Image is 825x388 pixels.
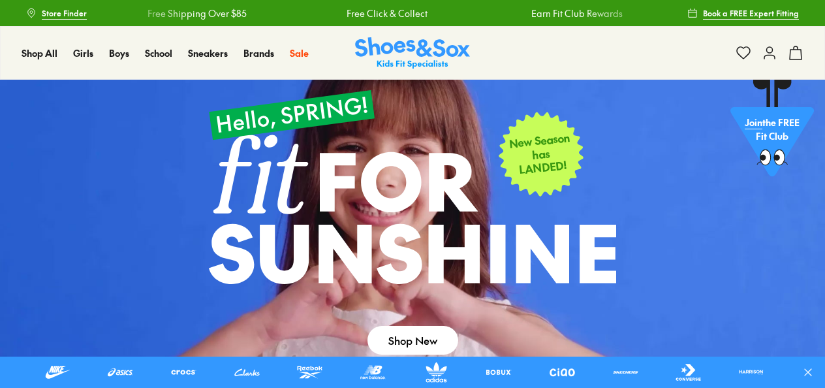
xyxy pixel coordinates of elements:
[42,7,87,19] span: Store Finder
[347,7,428,20] a: Free Click & Collect
[73,46,93,59] span: Girls
[188,46,228,59] span: Sneakers
[109,46,129,60] a: Boys
[355,37,470,69] a: Shoes & Sox
[531,7,623,20] a: Earn Fit Club Rewards
[703,7,799,19] span: Book a FREE Expert Fitting
[109,46,129,59] span: Boys
[26,1,87,25] a: Store Finder
[367,326,458,355] a: Shop New
[745,116,762,129] span: Join
[687,1,799,25] a: Book a FREE Expert Fitting
[73,46,93,60] a: Girls
[730,105,814,154] p: the FREE Fit Club
[145,46,172,59] span: School
[290,46,309,59] span: Sale
[145,46,172,60] a: School
[243,46,274,60] a: Brands
[22,46,57,59] span: Shop All
[188,46,228,60] a: Sneakers
[243,46,274,59] span: Brands
[148,7,247,20] a: Free Shipping Over $85
[290,46,309,60] a: Sale
[730,79,814,184] a: Jointhe FREE Fit Club
[355,37,470,69] img: SNS_Logo_Responsive.svg
[22,46,57,60] a: Shop All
